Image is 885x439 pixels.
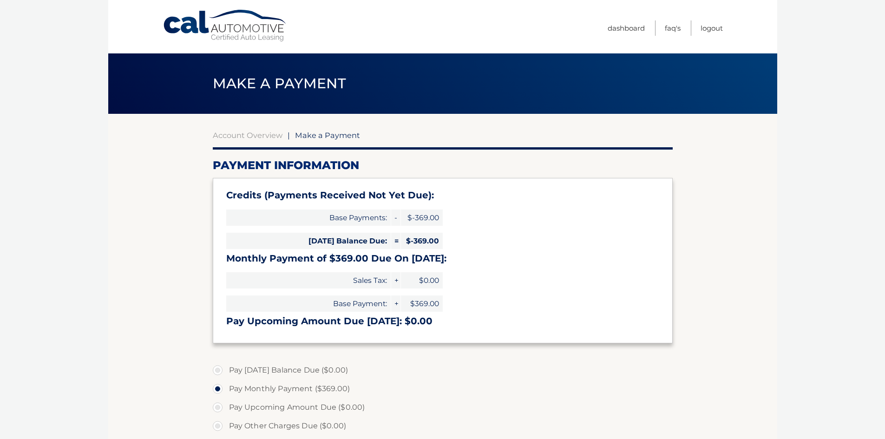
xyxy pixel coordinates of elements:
span: $369.00 [401,295,443,312]
span: $0.00 [401,272,443,288]
label: Pay [DATE] Balance Due ($0.00) [213,361,673,380]
a: Cal Automotive [163,9,288,42]
a: FAQ's [665,20,681,36]
span: Make a Payment [213,75,346,92]
span: Base Payment: [226,295,391,312]
span: = [391,233,400,249]
span: + [391,295,400,312]
h2: Payment Information [213,158,673,172]
span: [DATE] Balance Due: [226,233,391,249]
span: | [288,131,290,140]
span: $-369.00 [401,210,443,226]
a: Account Overview [213,131,282,140]
span: + [391,272,400,288]
label: Pay Upcoming Amount Due ($0.00) [213,398,673,417]
span: $-369.00 [401,233,443,249]
h3: Monthly Payment of $369.00 Due On [DATE]: [226,253,659,264]
span: Make a Payment [295,131,360,140]
a: Dashboard [608,20,645,36]
span: Base Payments: [226,210,391,226]
h3: Credits (Payments Received Not Yet Due): [226,190,659,201]
label: Pay Monthly Payment ($369.00) [213,380,673,398]
span: Sales Tax: [226,272,391,288]
a: Logout [701,20,723,36]
span: - [391,210,400,226]
label: Pay Other Charges Due ($0.00) [213,417,673,435]
h3: Pay Upcoming Amount Due [DATE]: $0.00 [226,315,659,327]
